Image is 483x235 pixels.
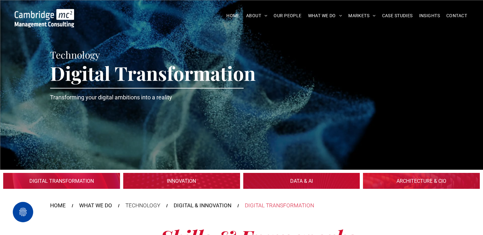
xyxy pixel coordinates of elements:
a: CONTACT [443,11,470,21]
a: WHAT WE DO [79,202,112,210]
span: Transforming your digital ambitions into a reality [50,94,172,101]
a: OUR PEOPLE [270,11,305,21]
a: MARKETS [345,11,379,21]
span: Technology [50,48,100,61]
a: INSIGHTS [416,11,443,21]
a: Digital Transformation | Innovation | Cambridge Management Consulting [3,173,120,189]
a: DIGITAL & INNOVATION [174,202,231,210]
a: HOME [223,11,243,21]
div: DIGITAL TRANSFORMATION [245,202,314,210]
a: Innovation | Consulting services to unlock your innovation pipeline | Cambridge Management Consul... [123,173,240,189]
a: ABOUT [243,11,271,21]
a: DIGITAL & INNOVATION > DATA & AI | Experts at Using Data to Unlock Value for Your Business [243,173,360,189]
span: Digital Transformation [50,60,256,86]
img: Go to Homepage [15,9,74,27]
a: HOME [50,202,66,210]
div: TECHNOLOGY [125,202,160,210]
nav: Breadcrumbs [50,202,433,210]
a: Digital Transformation | Innovation | Cambridge Management Consulting [15,10,74,17]
a: WHAT WE DO [305,11,345,21]
a: DIGITAL & INNOVATION > ARCHITECTURE & CIO | Build and Optimise a Future-Ready Digital Architecture [363,173,480,189]
a: CASE STUDIES [379,11,416,21]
